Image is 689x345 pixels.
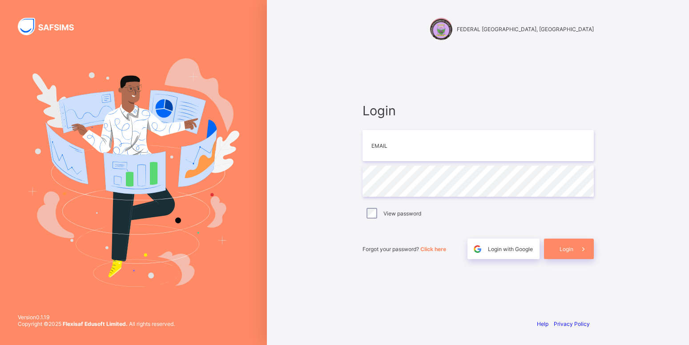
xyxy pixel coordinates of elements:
[488,246,533,252] span: Login with Google
[472,244,483,254] img: google.396cfc9801f0270233282035f929180a.svg
[383,210,421,217] label: View password
[537,321,548,327] a: Help
[18,18,85,35] img: SAFSIMS Logo
[560,246,573,252] span: Login
[420,246,446,252] a: Click here
[363,246,446,252] span: Forgot your password?
[28,58,239,286] img: Hero Image
[63,321,128,327] strong: Flexisaf Edusoft Limited.
[18,314,175,321] span: Version 0.1.19
[554,321,590,327] a: Privacy Policy
[363,103,594,118] span: Login
[18,321,175,327] span: Copyright © 2025 All rights reserved.
[457,26,594,32] span: FEDERAL [GEOGRAPHIC_DATA], [GEOGRAPHIC_DATA]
